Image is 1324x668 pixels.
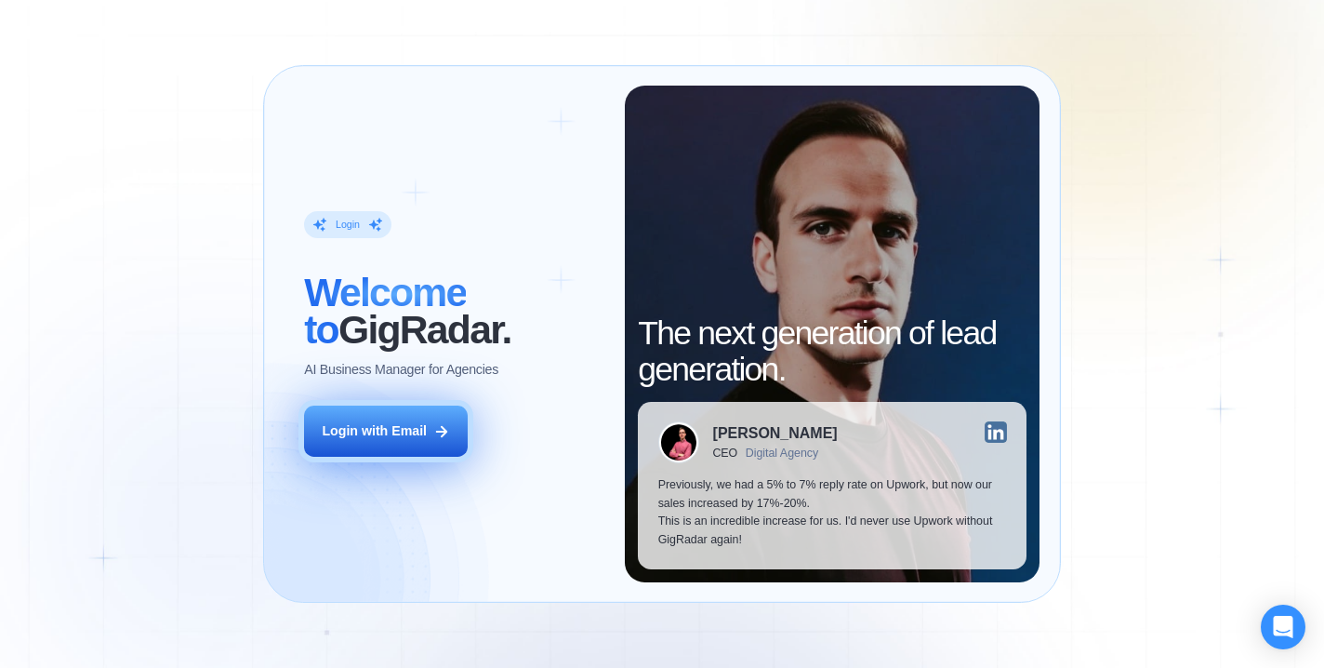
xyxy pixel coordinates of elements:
[658,476,1007,549] p: Previously, we had a 5% to 7% reply rate on Upwork, but now our sales increased by 17%-20%. This ...
[1261,605,1305,649] div: Open Intercom Messenger
[746,447,819,460] div: Digital Agency
[713,425,838,440] div: [PERSON_NAME]
[336,218,360,231] div: Login
[713,447,737,460] div: CEO
[304,406,468,457] button: Login with Email
[304,274,605,347] h2: ‍ GigRadar.
[322,422,427,441] div: Login with Email
[304,361,498,380] p: AI Business Manager for Agencies
[304,270,466,351] span: Welcome to
[638,315,1026,388] h2: The next generation of lead generation.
